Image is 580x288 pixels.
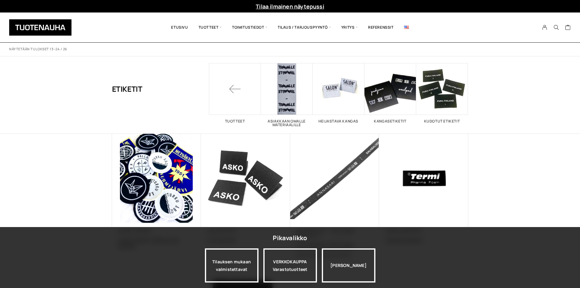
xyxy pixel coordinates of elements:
h2: Tuotteet [209,119,261,123]
h2: Asiakkaan omalle materiaalille [261,119,313,127]
a: VERKKOKAUPPAVarastotuotteet [263,248,317,283]
div: VERKKOKAUPPA Varastotuotteet [263,248,317,283]
img: Tuotenauha Oy [9,19,72,36]
a: Tilauksen mukaan valmistettavat [205,248,258,283]
a: Tuotteet [209,63,261,123]
h2: Kangasetiketit [364,119,416,123]
a: Etusivu [166,17,193,38]
a: Visit product category Heijastava kangas [313,63,364,123]
span: Tuotteet [193,17,227,38]
p: Näytetään tulokset 13–24 / 26 [9,47,67,52]
a: Cart [565,24,571,32]
h2: Heijastava kangas [313,119,364,123]
a: Tilaa ilmainen näytepussi [256,3,324,10]
div: Pikavalikko [273,233,307,244]
span: Toimitustiedot [227,17,272,38]
a: Visit product category Asiakkaan omalle materiaalille [261,63,313,127]
img: English [404,26,409,29]
span: Yritys [336,17,363,38]
a: My Account [539,25,551,30]
a: Referenssit [363,17,399,38]
div: [PERSON_NAME] [322,248,375,283]
span: Tilaus / Tarjouspyyntö [272,17,336,38]
h1: Etiketit [112,63,142,115]
button: Search [550,25,562,30]
h2: Kudotut etiketit [416,119,468,123]
a: Visit product category Kangasetiketit [364,63,416,123]
a: Visit product category Kudotut etiketit [416,63,468,123]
